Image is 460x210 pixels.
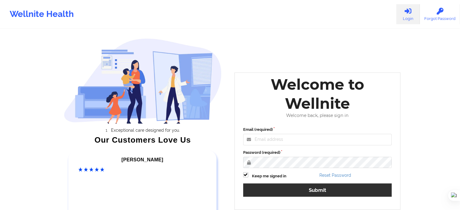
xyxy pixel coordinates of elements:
button: Submit [243,183,392,196]
label: Email (required) [243,127,392,133]
div: Welcome back, please sign in [239,113,396,118]
input: Email address [243,134,392,145]
div: Welcome to Wellnite [239,75,396,113]
img: wellnite-auth-hero_200.c722682e.png [64,38,222,124]
label: Keep me signed in [252,173,286,179]
span: [PERSON_NAME] [122,157,163,162]
a: Forgot Password [420,4,460,24]
label: Password (required) [243,150,392,156]
li: Exceptional care designed for you. [69,128,222,133]
div: Our Customers Love Us [64,137,222,143]
a: Login [396,4,420,24]
a: Reset Password [319,173,351,178]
